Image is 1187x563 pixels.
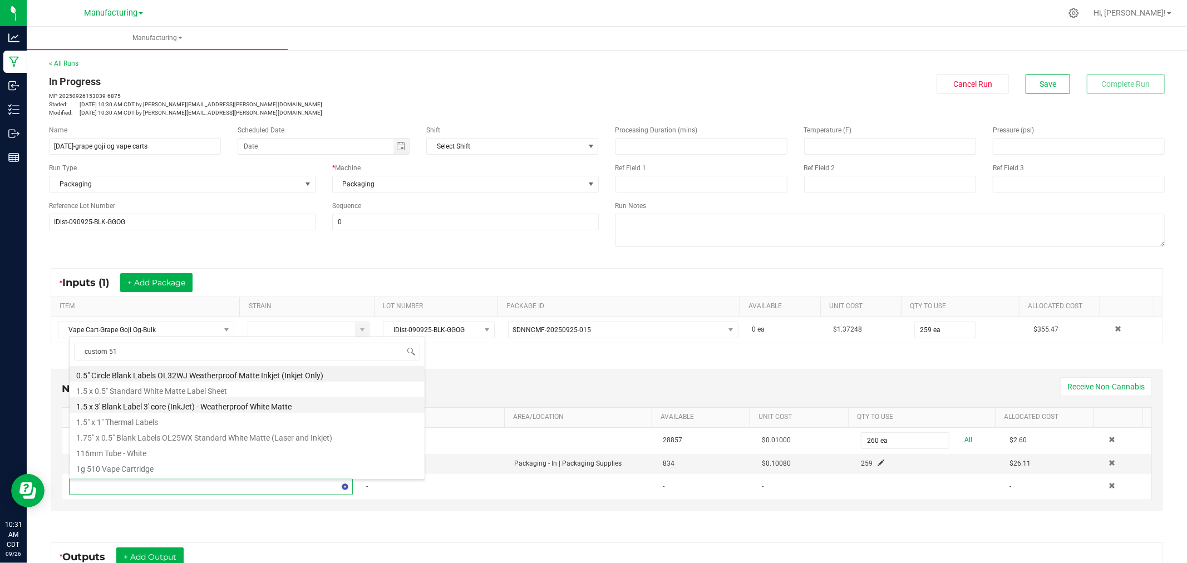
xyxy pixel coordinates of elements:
[335,164,361,172] span: Machine
[49,126,67,134] span: Name
[759,413,844,422] a: Unit CostSortable
[84,8,137,18] span: Manufacturing
[49,202,115,210] span: Reference Lot Number
[8,104,19,115] inline-svg: Inventory
[663,460,674,467] span: 834
[383,302,494,311] a: LOT NUMBERSortable
[8,32,19,43] inline-svg: Analytics
[829,302,897,311] a: Unit CostSortable
[366,482,368,490] span: -
[1028,302,1096,311] a: Allocated CostSortable
[49,100,599,108] p: [DATE] 10:30 AM CDT by [PERSON_NAME][EMAIL_ADDRESS][PERSON_NAME][DOMAIN_NAME]
[383,322,480,338] span: IDist-090925-BLK-GGOG
[27,27,288,50] a: Manufacturing
[58,322,234,338] span: NO DATA FOUND
[752,325,756,333] span: 0
[426,138,598,155] span: NO DATA FOUND
[11,474,45,507] iframe: Resource center
[615,164,647,172] span: Ref Field 1
[5,520,22,550] p: 10:31 AM CDT
[333,176,584,192] span: Packaging
[49,74,599,89] div: In Progress
[62,276,120,289] span: Inputs (1)
[393,139,410,154] span: Toggle calendar
[993,126,1034,134] span: Pressure (psi)
[58,322,220,338] span: Vape Cart-Grape Goji Og-Bulk
[910,302,1015,311] a: QTY TO USESortable
[238,126,284,134] span: Scheduled Date
[804,126,852,134] span: Temperature (F)
[366,413,500,422] a: LOT NUMBERSortable
[49,163,77,173] span: Run Type
[506,302,735,311] a: PACKAGE IDSortable
[49,60,78,67] a: < All Runs
[1094,8,1166,17] span: Hi, [PERSON_NAME]!
[1004,413,1090,422] a: Allocated CostSortable
[8,80,19,91] inline-svg: Inbound
[513,413,647,422] a: AREA/LOCATIONSortable
[8,152,19,163] inline-svg: Reports
[49,108,599,117] p: [DATE] 10:30 AM CDT by [PERSON_NAME][EMAIL_ADDRESS][PERSON_NAME][DOMAIN_NAME]
[508,322,738,338] span: NO DATA FOUND
[1009,482,1011,490] span: -
[1102,80,1150,88] span: Complete Run
[857,413,991,422] a: QTY TO USESortable
[62,551,116,563] span: Outputs
[748,302,816,311] a: AVAILABLESortable
[50,176,301,192] span: Packaging
[249,302,370,311] a: STRAINSortable
[615,202,647,210] span: Run Notes
[757,325,765,333] span: ea
[861,460,873,467] span: 259
[762,460,791,467] span: $0.10080
[1009,436,1027,444] span: $2.60
[1087,74,1165,94] button: Complete Run
[1102,413,1139,422] a: Sortable
[965,432,973,447] a: All
[427,139,584,154] span: Select Shift
[1040,80,1056,88] span: Save
[60,302,235,311] a: ITEMSortable
[120,273,193,292] button: + Add Package
[993,164,1024,172] span: Ref Field 3
[953,80,992,88] span: Cancel Run
[515,460,622,467] span: Packaging - In | Packaging Supplies
[5,550,22,558] p: 09/26
[615,126,698,134] span: Processing Duration (mins)
[661,413,746,422] a: AVAILABLESortable
[49,108,80,117] span: Modified:
[1009,460,1031,467] span: $26.11
[513,326,592,334] span: SDNNCMF-20250925-015
[1060,377,1152,396] button: Receive Non-Cannabis
[1033,325,1058,333] span: $355.47
[1026,74,1070,94] button: Save
[762,436,791,444] span: $0.01000
[1109,302,1150,311] a: Sortable
[663,482,664,490] span: -
[27,33,288,43] span: Manufacturing
[1067,8,1081,18] div: Manage settings
[8,56,19,67] inline-svg: Manufacturing
[833,325,862,333] span: $1.37248
[49,92,599,100] p: MP-20250926153039-6875
[62,383,187,395] span: Non-Cannabis Inputs (3)
[663,436,682,444] span: 28857
[49,100,80,108] span: Started:
[426,126,440,134] span: Shift
[762,482,764,490] span: -
[937,74,1009,94] button: Cancel Run
[238,139,393,154] input: Date
[332,202,361,210] span: Sequence
[8,128,19,139] inline-svg: Outbound
[804,164,835,172] span: Ref Field 2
